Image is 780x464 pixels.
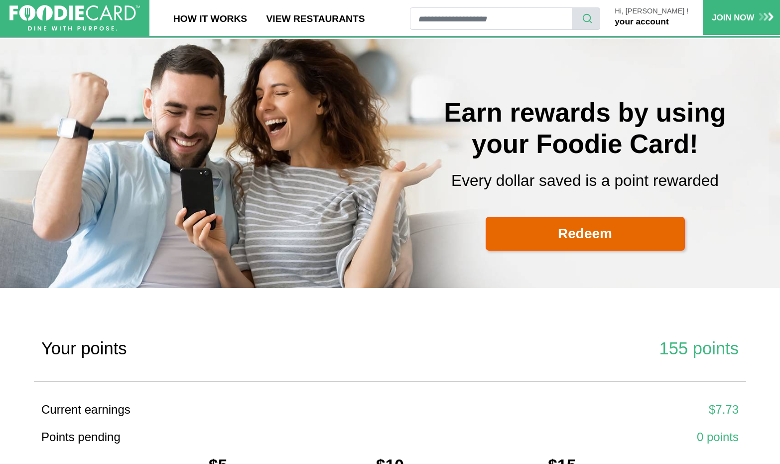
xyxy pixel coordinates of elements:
[572,7,601,30] button: search
[41,401,383,419] div: Current earnings
[41,428,383,446] div: Points pending
[486,217,685,251] a: Redeem
[397,336,739,362] div: 155 points
[615,16,668,26] a: your account
[397,169,773,193] p: Every dollar saved is a point rewarded
[9,5,140,31] img: FoodieCard; Eat, Drink, Save, Donate
[615,7,688,15] p: Hi, [PERSON_NAME] !
[410,7,572,30] input: restaurant search
[41,336,383,362] div: Your points
[397,97,773,160] h2: Earn rewards by using your Foodie Card!
[397,401,739,419] div: $7.73
[397,428,739,446] div: 0 points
